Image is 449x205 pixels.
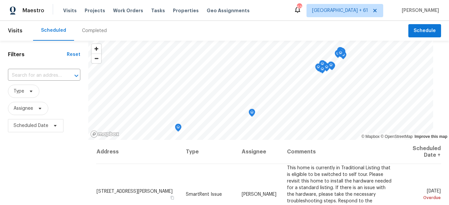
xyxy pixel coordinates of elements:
[175,124,182,134] div: Map marker
[97,189,173,193] span: [STREET_ADDRESS][PERSON_NAME]
[41,27,66,34] div: Scheduled
[92,54,101,63] button: Zoom out
[337,49,344,60] div: Map marker
[90,130,119,138] a: Mapbox homepage
[85,7,105,14] span: Projects
[173,7,199,14] span: Properties
[297,4,302,11] div: 630
[186,192,222,196] span: SmartRent Issue
[399,7,439,14] span: [PERSON_NAME]
[14,122,48,129] span: Scheduled Date
[361,134,380,139] a: Mapbox
[337,47,344,57] div: Map marker
[22,7,44,14] span: Maestro
[8,23,22,38] span: Visits
[96,140,181,164] th: Address
[403,188,441,201] span: [DATE]
[319,65,326,76] div: Map marker
[72,71,81,80] button: Open
[82,27,107,34] div: Completed
[403,194,441,201] div: Overdue
[323,63,330,74] div: Map marker
[14,88,24,95] span: Type
[397,140,441,164] th: Scheduled Date ↑
[8,70,62,81] input: Search for an address...
[335,50,341,60] div: Map marker
[408,24,441,38] button: Schedule
[181,140,236,164] th: Type
[312,7,368,14] span: [GEOGRAPHIC_DATA] + 61
[414,27,436,35] span: Schedule
[282,140,397,164] th: Comments
[242,192,276,196] span: [PERSON_NAME]
[151,8,165,13] span: Tasks
[67,51,80,58] div: Reset
[319,60,326,70] div: Map marker
[328,61,334,72] div: Map marker
[63,7,77,14] span: Visits
[415,134,447,139] a: Improve this map
[8,51,67,58] h1: Filters
[14,105,33,112] span: Assignee
[207,7,250,14] span: Geo Assignments
[315,63,322,74] div: Map marker
[92,44,101,54] button: Zoom in
[338,48,345,58] div: Map marker
[88,41,433,140] canvas: Map
[113,7,143,14] span: Work Orders
[249,109,255,119] div: Map marker
[169,194,175,200] button: Copy Address
[236,140,282,164] th: Assignee
[381,134,413,139] a: OpenStreetMap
